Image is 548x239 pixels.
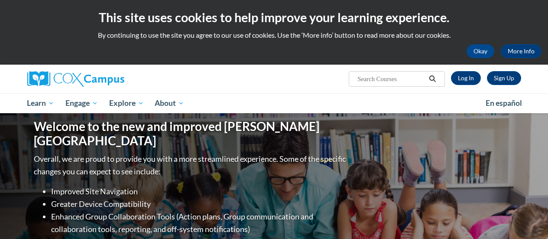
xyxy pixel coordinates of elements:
a: Register [487,71,521,85]
h2: This site uses cookies to help improve your learning experience. [6,9,542,26]
a: Learn [22,93,60,113]
li: Enhanced Group Collaboration Tools (Action plans, Group communication and collaboration tools, re... [51,210,348,236]
span: About [155,98,184,108]
li: Greater Device Compatibility [51,198,348,210]
div: Main menu [21,93,528,113]
span: Engage [65,98,98,108]
p: Overall, we are proud to provide you with a more streamlined experience. Some of the specific cha... [34,153,348,178]
a: About [149,93,190,113]
a: Log In [451,71,481,85]
a: En español [480,94,528,112]
iframe: Button to launch messaging window [513,204,541,232]
input: Search Courses [357,74,426,84]
li: Improved Site Navigation [51,185,348,198]
img: Cox Campus [27,71,124,87]
button: Okay [467,44,494,58]
span: Explore [109,98,144,108]
button: Search [426,74,439,84]
span: Learn [27,98,54,108]
a: More Info [501,44,542,58]
span: En español [486,98,522,108]
a: Explore [104,93,149,113]
a: Engage [60,93,104,113]
p: By continuing to use the site you agree to our use of cookies. Use the ‘More info’ button to read... [6,30,542,40]
a: Cox Campus [27,71,183,87]
h1: Welcome to the new and improved [PERSON_NAME][GEOGRAPHIC_DATA] [34,119,348,148]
